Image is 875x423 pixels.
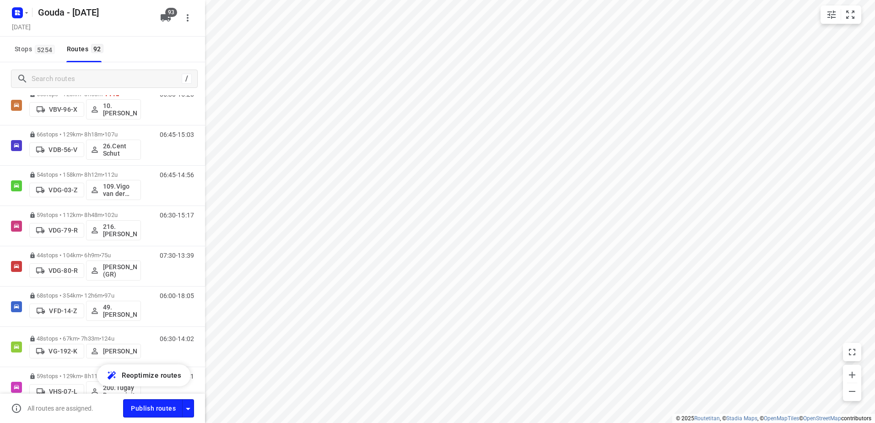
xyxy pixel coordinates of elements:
[35,45,55,54] span: 5254
[29,304,84,318] button: VFD-14-Z
[29,142,84,157] button: VDB-56-V
[104,211,118,218] span: 102u
[86,140,141,160] button: 26.Cent Schut
[27,405,93,412] p: All routes are assigned.
[160,131,194,138] p: 06:45-15:03
[676,415,871,422] li: © 2025 , © , © © contributors
[97,364,190,386] button: Reoptimize routes
[29,263,84,278] button: VDG-80-R
[29,171,141,178] p: 54 stops • 158km • 8h12m
[49,347,77,355] p: VG-192-K
[178,9,197,27] button: More
[49,267,78,274] p: VDG-80-R
[86,180,141,200] button: 109.Vigo van der Wal
[103,384,137,399] p: 200.Tugay Doganyigit
[103,263,137,278] p: [PERSON_NAME] (GR)
[86,344,141,358] button: [PERSON_NAME]
[29,335,141,342] p: 48 stops • 67km • 7h33m
[29,292,141,299] p: 68 stops • 354km • 12h6m
[29,223,84,238] button: VDG-79-R
[183,402,194,414] div: Driver app settings
[103,347,137,355] p: [PERSON_NAME]
[34,5,153,20] h5: Rename
[821,5,861,24] div: small contained button group
[104,292,114,299] span: 97u
[103,304,137,318] p: 49. [PERSON_NAME]
[160,211,194,219] p: 06:30-15:17
[86,220,141,240] button: 216.[PERSON_NAME]
[157,9,175,27] button: 93
[29,131,141,138] p: 66 stops • 129km • 8h18m
[103,131,104,138] span: •
[694,415,720,422] a: Routetitan
[49,186,77,194] p: VDG-03-Z
[165,8,177,17] span: 93
[160,171,194,179] p: 06:45-14:56
[726,415,757,422] a: Stadia Maps
[103,142,137,157] p: 26.Cent Schut
[803,415,841,422] a: OpenStreetMap
[103,183,137,197] p: 109.Vigo van der Wal
[99,252,101,259] span: •
[29,373,141,380] p: 59 stops • 129km • 8h11m
[103,102,137,117] p: 10. [PERSON_NAME]
[101,335,114,342] span: 124u
[49,227,78,234] p: VDG-79-R
[32,72,182,86] input: Search routes
[123,399,183,417] button: Publish routes
[86,260,141,281] button: [PERSON_NAME] (GR)
[160,335,194,342] p: 06:30-14:02
[103,292,104,299] span: •
[122,369,181,381] span: Reoptimize routes
[15,43,58,55] span: Stops
[86,381,141,401] button: 200.Tugay Doganyigit
[29,211,141,218] p: 59 stops • 112km • 8h48m
[29,183,84,197] button: VDG-03-Z
[49,388,77,395] p: VHS-07-L
[160,252,194,259] p: 07:30-13:39
[67,43,106,55] div: Routes
[29,102,84,117] button: VBV-96-X
[86,99,141,119] button: 10. [PERSON_NAME]
[103,211,104,218] span: •
[104,131,118,138] span: 107u
[103,171,104,178] span: •
[182,74,192,84] div: /
[103,223,137,238] p: 216.[PERSON_NAME]
[29,384,84,399] button: VHS-07-L
[49,106,77,113] p: VBV-96-X
[841,5,859,24] button: Fit zoom
[99,335,101,342] span: •
[104,171,118,178] span: 112u
[160,292,194,299] p: 06:00-18:05
[49,307,77,315] p: VFD-14-Z
[8,22,34,32] h5: Project date
[29,344,84,358] button: VG-192-K
[29,252,141,259] p: 44 stops • 104km • 6h9m
[101,252,111,259] span: 75u
[822,5,841,24] button: Map settings
[131,403,176,414] span: Publish routes
[49,146,77,153] p: VDB-56-V
[91,44,103,53] span: 92
[86,301,141,321] button: 49. [PERSON_NAME]
[764,415,799,422] a: OpenMapTiles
